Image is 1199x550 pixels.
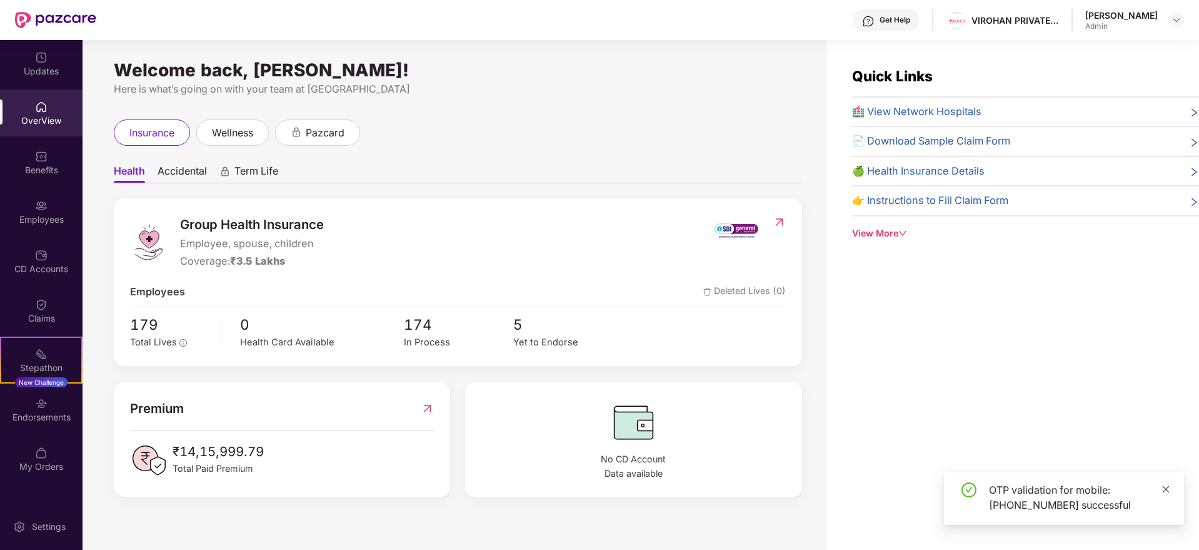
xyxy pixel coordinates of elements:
img: svg+xml;base64,PHN2ZyBpZD0iU2V0dGluZy0yMHgyMCIgeG1sbnM9Imh0dHA6Ly93d3cudzMub3JnLzIwMDAvc3ZnIiB3aW... [13,521,26,533]
div: Get Help [880,15,910,25]
span: Employees [130,284,185,300]
div: Health Card Available [240,335,404,350]
img: RedirectIcon [421,399,434,419]
span: Total Paid Premium [173,462,264,476]
span: 179 [130,313,212,336]
div: Stepathon [1,362,81,374]
span: Premium [130,399,184,419]
span: right [1189,106,1199,120]
img: svg+xml;base64,PHN2ZyBpZD0iRHJvcGRvd24tMzJ4MzIiIHhtbG5zPSJodHRwOi8vd3d3LnczLm9yZy8yMDAwL3N2ZyIgd2... [1171,15,1181,25]
img: svg+xml;base64,PHN2ZyB4bWxucz0iaHR0cDovL3d3dy53My5vcmcvMjAwMC9zdmciIHdpZHRoPSIyMSIgaGVpZ2h0PSIyMC... [35,348,48,360]
span: right [1189,136,1199,150]
span: wellness [212,125,253,141]
img: insurerIcon [713,215,760,246]
span: Accidental [158,165,207,183]
div: Settings [28,521,69,533]
div: Here is what’s going on with your team at [GEOGRAPHIC_DATA] [114,81,802,97]
img: svg+xml;base64,PHN2ZyBpZD0iTXlfT3JkZXJzIiBkYXRhLW5hbWU9Ik15IE9yZGVycyIgeG1sbnM9Imh0dHA6Ly93d3cudz... [35,447,48,459]
span: 0 [240,313,404,336]
img: svg+xml;base64,PHN2ZyBpZD0iQ2xhaW0iIHhtbG5zPSJodHRwOi8vd3d3LnczLm9yZy8yMDAwL3N2ZyIgd2lkdGg9IjIwIi... [35,298,48,311]
img: svg+xml;base64,PHN2ZyBpZD0iSGVscC0zMngzMiIgeG1sbnM9Imh0dHA6Ly93d3cudzMub3JnLzIwMDAvc3ZnIiB3aWR0aD... [862,15,875,28]
img: logo [130,223,168,261]
span: close [1161,485,1170,494]
div: Welcome back, [PERSON_NAME]! [114,65,802,75]
span: No CD Account Data available [481,452,786,481]
span: Employee, spouse, children [180,236,324,252]
div: Coverage: [180,253,324,270]
span: 🍏 Health Insurance Details [852,163,985,180]
img: svg+xml;base64,PHN2ZyBpZD0iQ0RfQWNjb3VudHMiIGRhdGEtbmFtZT0iQ0QgQWNjb3VudHMiIHhtbG5zPSJodHRwOi8vd3... [35,249,48,262]
img: Virohan%20logo%20(1).jpg [948,14,966,28]
div: In Process [404,335,513,350]
span: check-circle [961,482,976,497]
span: ₹3.5 Lakhs [230,255,285,267]
span: ₹14,15,999.79 [173,442,264,462]
span: Quick Links [852,68,933,84]
span: Term Life [234,165,278,183]
span: right [1189,195,1199,209]
img: svg+xml;base64,PHN2ZyBpZD0iRW1wbG95ZWVzIiB4bWxucz0iaHR0cDovL3d3dy53My5vcmcvMjAwMC9zdmciIHdpZHRoPS... [35,200,48,212]
div: animation [291,126,302,138]
div: animation [219,166,231,177]
span: Total Lives [130,337,177,348]
span: pazcard [306,125,344,141]
div: [PERSON_NAME] [1085,9,1158,21]
img: CDBalanceIcon [481,399,786,446]
img: PaidPremiumIcon [130,442,168,479]
div: Yet to Endorse [513,335,623,350]
span: down [898,229,907,238]
img: New Pazcare Logo [15,12,96,28]
span: 5 [513,313,623,336]
img: svg+xml;base64,PHN2ZyBpZD0iQmVuZWZpdHMiIHhtbG5zPSJodHRwOi8vd3d3LnczLm9yZy8yMDAwL3N2ZyIgd2lkdGg9Ij... [35,150,48,163]
span: 📄 Download Sample Claim Form [852,133,1010,150]
div: View More [852,227,1199,240]
span: Health [114,165,145,183]
img: svg+xml;base64,PHN2ZyBpZD0iVXBkYXRlZCIgeG1sbnM9Imh0dHA6Ly93d3cudzMub3JnLzIwMDAvc3ZnIiB3aWR0aD0iMj... [35,51,48,64]
img: deleteIcon [703,288,711,296]
div: VIROHAN PRIVATE LIMITED [971,14,1059,26]
span: right [1189,166,1199,180]
div: Admin [1085,21,1158,31]
div: New Challenge [15,377,68,387]
img: RedirectIcon [773,216,786,228]
span: info-circle [179,339,187,347]
span: 🏥 View Network Hospitals [852,104,981,120]
div: OTP validation for mobile: [PHONE_NUMBER] successful [989,482,1169,512]
span: Deleted Lives (0) [703,284,786,300]
span: insurance [129,125,174,141]
span: Group Health Insurance [180,215,324,235]
span: 174 [404,313,513,336]
span: 👉 Instructions to Fill Claim Form [852,193,1008,209]
img: svg+xml;base64,PHN2ZyBpZD0iRW5kb3JzZW1lbnRzIiB4bWxucz0iaHR0cDovL3d3dy53My5vcmcvMjAwMC9zdmciIHdpZH... [35,397,48,410]
img: svg+xml;base64,PHN2ZyBpZD0iSG9tZSIgeG1sbnM9Imh0dHA6Ly93d3cudzMub3JnLzIwMDAvc3ZnIiB3aWR0aD0iMjAiIG... [35,101,48,113]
